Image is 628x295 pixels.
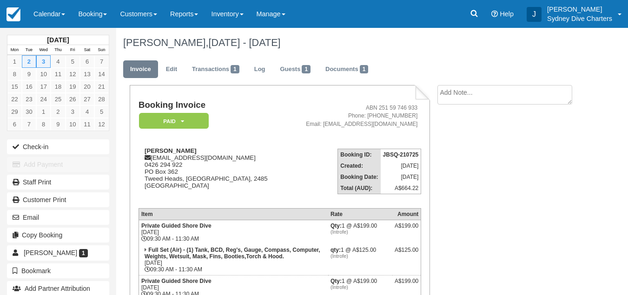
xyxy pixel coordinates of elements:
a: 11 [51,68,65,80]
button: Copy Booking [7,228,109,243]
strong: Full Set (Air) - (1) Tank, BCD, Reg's, Gauge, Compass, Computer, Weights, Wetsuit, Mask, Fins, Bo... [145,247,320,260]
a: 21 [94,80,109,93]
a: 8 [36,118,51,131]
div: [EMAIL_ADDRESS][DOMAIN_NAME] 0426 294 922 PO Box 362 Tweed Heads, [GEOGRAPHIC_DATA], 2485 [GEOGRA... [139,147,285,201]
button: Check-in [7,139,109,154]
p: [PERSON_NAME] [547,5,612,14]
em: (Introfe) [331,229,390,235]
a: 3 [36,55,51,68]
th: Amount [392,209,421,220]
strong: Private Guided Shore Dive [141,278,212,284]
td: [DATE] [381,171,421,183]
a: 1 [7,55,22,68]
a: Customer Print [7,192,109,207]
span: [DATE] - [DATE] [208,37,280,48]
a: 30 [22,105,36,118]
strong: Qty [331,278,342,284]
em: (Introfe) [331,253,390,259]
span: 1 [79,249,88,257]
a: Paid [139,112,205,130]
td: [DATE] 09:30 AM - 11:30 AM [139,220,328,245]
a: 22 [7,93,22,105]
a: 29 [7,105,22,118]
i: Help [491,11,498,17]
a: 2 [22,55,36,68]
span: Help [500,10,514,18]
div: A$125.00 [395,247,418,261]
a: 18 [51,80,65,93]
td: 1 @ A$199.00 [328,220,392,245]
a: 3 [66,105,80,118]
a: 7 [22,118,36,131]
h1: Booking Invoice [139,100,285,110]
em: (Introfe) [331,284,390,290]
p: Sydney Dive Charters [547,14,612,23]
th: Sun [94,45,109,55]
a: 9 [22,68,36,80]
button: Add Payment [7,157,109,172]
strong: [DATE] [47,36,69,44]
a: 4 [80,105,94,118]
a: 10 [36,68,51,80]
em: Paid [139,113,209,129]
strong: Private Guided Shore Dive [141,223,212,229]
th: Tue [22,45,36,55]
a: 26 [66,93,80,105]
a: Documents1 [318,60,375,79]
th: Total (AUD): [338,183,381,194]
a: 12 [66,68,80,80]
span: 1 [360,65,369,73]
td: [DATE] [381,160,421,171]
a: 12 [94,118,109,131]
div: A$199.00 [395,278,418,292]
span: [PERSON_NAME] [24,249,77,256]
a: 24 [36,93,51,105]
th: Thu [51,45,65,55]
th: Rate [328,209,392,220]
a: 9 [51,118,65,131]
a: 4 [51,55,65,68]
strong: qty [331,247,341,253]
img: checkfront-main-nav-mini-logo.png [7,7,20,21]
span: 1 [302,65,311,73]
th: Created: [338,160,381,171]
a: 15 [7,80,22,93]
a: 8 [7,68,22,80]
a: [PERSON_NAME] 1 [7,245,109,260]
a: 16 [22,80,36,93]
strong: Qty [331,223,342,229]
button: Bookmark [7,263,109,278]
th: Sat [80,45,94,55]
span: 1 [231,65,239,73]
h1: [PERSON_NAME], [123,37,580,48]
a: 13 [80,68,94,80]
div: A$199.00 [395,223,418,236]
button: Email [7,210,109,225]
a: 7 [94,55,109,68]
a: Transactions1 [185,60,246,79]
td: A$664.22 [381,183,421,194]
a: 25 [51,93,65,105]
a: 11 [80,118,94,131]
a: 10 [66,118,80,131]
a: Invoice [123,60,158,79]
th: Item [139,209,328,220]
a: 20 [80,80,94,93]
td: 1 @ A$125.00 [328,244,392,275]
a: 6 [80,55,94,68]
strong: [PERSON_NAME] [145,147,197,154]
a: 1 [36,105,51,118]
div: J [527,7,542,22]
th: Fri [66,45,80,55]
a: 5 [66,55,80,68]
a: 19 [66,80,80,93]
strong: JBSQ-210725 [383,151,419,158]
a: 2 [51,105,65,118]
a: Log [247,60,272,79]
th: Wed [36,45,51,55]
a: Edit [159,60,184,79]
a: 6 [7,118,22,131]
a: 17 [36,80,51,93]
th: Mon [7,45,22,55]
a: 5 [94,105,109,118]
